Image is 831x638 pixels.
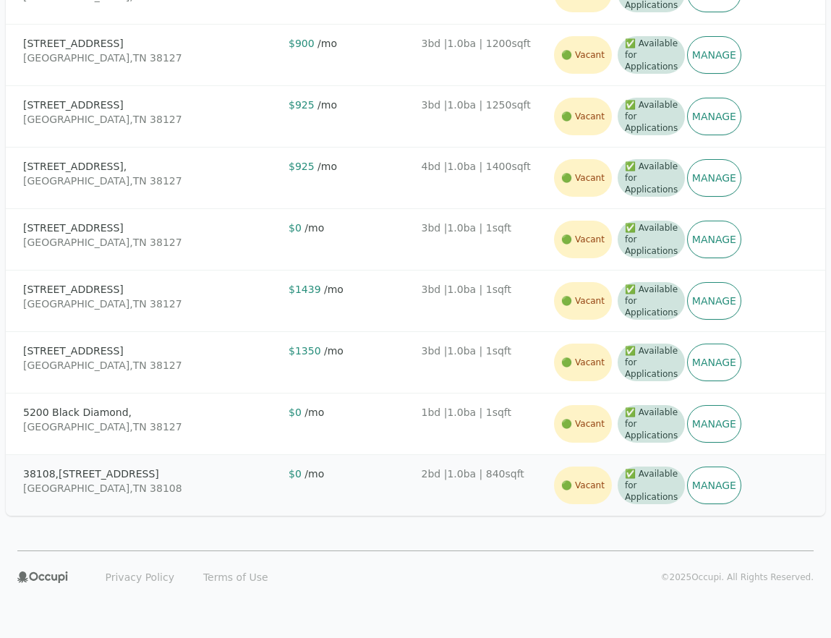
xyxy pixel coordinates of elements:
div: [GEOGRAPHIC_DATA] , TN 38127 [23,358,277,373]
div: [GEOGRAPHIC_DATA] , TN 38127 [23,51,277,65]
span: Vacant [554,221,612,258]
div: / mo [289,344,410,358]
a: Privacy Policy [97,566,183,589]
div: / mo [289,405,410,420]
div: 5200 Black Diamond, [23,405,277,420]
span: vacant [561,480,572,491]
div: [GEOGRAPHIC_DATA] , TN 38127 [23,297,277,311]
div: 3 bd | 1.0 ba | 1 sqft [422,221,543,258]
span: ✅ Available for Applications [618,467,685,504]
span: $ 925 [289,161,315,172]
span: ✅ Available for Applications [618,405,685,443]
div: 3 bd | 1.0 ba | 1200 sqft [422,36,543,74]
div: [STREET_ADDRESS] [23,36,277,51]
span: $ 1439 [289,284,321,295]
div: [GEOGRAPHIC_DATA] , TN 38127 [23,174,277,188]
span: $ 900 [289,38,315,49]
a: Manage [687,98,742,135]
span: vacant [561,111,572,122]
span: $ 0 [289,407,302,418]
span: ✅ Available for Applications [618,282,685,320]
span: ✅ Available for Applications [618,221,685,258]
span: vacant [561,49,572,61]
a: Manage [687,344,742,381]
a: Manage [687,36,742,74]
span: Vacant [554,36,612,74]
span: Vacant [554,282,612,320]
a: Manage [687,159,742,197]
div: / mo [289,221,410,235]
div: 3 bd | 1.0 ba | 1 sqft [422,344,543,381]
div: / mo [289,98,410,112]
span: Vacant [554,159,612,197]
span: Vacant [554,98,612,135]
span: Vacant [554,467,612,504]
a: Manage [687,282,742,320]
span: ✅ Available for Applications [618,159,685,197]
span: $ 0 [289,222,302,234]
span: ✅ Available for Applications [618,98,685,135]
div: [GEOGRAPHIC_DATA] , TN 38127 [23,112,277,127]
span: Vacant [554,405,612,443]
div: 38108, [STREET_ADDRESS] [23,467,277,481]
span: vacant [561,234,572,245]
span: $ 925 [289,99,315,111]
a: Manage [687,405,742,443]
div: 4 bd | 1.0 ba | 1400 sqft [422,159,543,197]
span: ✅ Available for Applications [618,344,685,381]
div: / mo [289,467,410,481]
div: [STREET_ADDRESS] [23,282,277,297]
div: 3 bd | 1.0 ba | 1250 sqft [422,98,543,135]
p: © 2025 Occupi. All Rights Reserved. [661,571,814,583]
span: $ 1350 [289,345,321,357]
a: Manage [687,221,742,258]
div: [GEOGRAPHIC_DATA] , TN 38108 [23,481,277,495]
div: [STREET_ADDRESS] [23,344,277,358]
span: vacant [561,295,572,307]
span: vacant [561,357,572,368]
div: [GEOGRAPHIC_DATA] , TN 38127 [23,420,277,434]
div: 3 bd | 1.0 ba | 1 sqft [422,282,543,320]
div: / mo [289,36,410,51]
span: Vacant [554,344,612,381]
div: / mo [289,159,410,174]
a: Terms of Use [195,566,277,589]
div: [STREET_ADDRESS] [23,98,277,112]
span: $ 0 [289,468,302,480]
a: Manage [687,467,742,504]
div: [STREET_ADDRESS] [23,221,277,235]
div: / mo [289,282,410,297]
span: vacant [561,172,572,184]
span: ✅ Available for Applications [618,36,685,74]
div: 1 bd | 1.0 ba | 1 sqft [422,405,543,443]
span: vacant [561,418,572,430]
div: [STREET_ADDRESS], [23,159,277,174]
div: 2 bd | 1.0 ba | 840 sqft [422,467,543,504]
div: [GEOGRAPHIC_DATA] , TN 38127 [23,235,277,250]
